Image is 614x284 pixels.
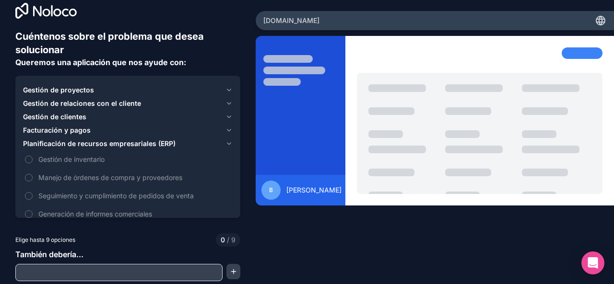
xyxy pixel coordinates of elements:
font: / [227,236,229,244]
button: Planificación de recursos empresariales (ERP) [23,137,233,150]
button: Seguimiento y cumplimiento de pedidos de venta [25,192,33,200]
div: Planificación de recursos empresariales (ERP) [23,150,233,223]
font: [DOMAIN_NAME] [263,16,319,24]
font: Elige hasta 9 opciones [15,236,75,243]
font: Queremos una aplicación que nos ayude con: [15,57,186,67]
font: Seguimiento y cumplimiento de pedidos de venta [38,192,194,200]
font: Gestión de relaciones con el cliente [23,99,141,107]
font: Cuéntenos sobre el problema que desea solucionar [15,31,204,56]
button: Gestión de inventario [25,156,33,163]
font: B [269,186,273,193]
font: Planificación de recursos empresariales (ERP) [23,139,176,148]
font: También debería... [15,250,83,259]
font: Generación de informes comerciales [38,210,152,218]
font: 9 [231,236,236,244]
button: Gestión de proyectos [23,83,233,97]
button: Gestión de relaciones con el cliente [23,97,233,110]
font: Manejo de órdenes de compra y proveedores [38,173,182,182]
div: Abrir Intercom Messenger [581,251,604,274]
font: Facturación y pagos [23,126,91,134]
font: Gestión de inventario [38,155,105,163]
font: Gestión de proyectos [23,86,94,94]
button: Manejo de órdenes de compra y proveedores [25,174,33,182]
button: Generación de informes comerciales [25,210,33,218]
font: [PERSON_NAME] [286,186,342,194]
button: Gestión de clientes [23,110,233,124]
font: Gestión de clientes [23,113,86,121]
button: Facturación y pagos [23,124,233,137]
font: 0 [221,236,225,244]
